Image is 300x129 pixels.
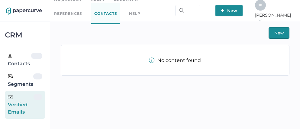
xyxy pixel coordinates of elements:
img: segments.b9481e3d.svg [8,74,13,79]
button: New [215,5,243,16]
div: No content found [149,57,201,63]
img: plus-white.e19ec114.svg [221,9,224,12]
span: [PERSON_NAME] [255,12,294,23]
i: arrow_right [258,18,262,22]
div: CRM [5,32,45,38]
img: papercurve-logo-colour.7244d18c.svg [6,8,42,15]
img: search.bf03fe8b.svg [179,8,184,13]
input: Search Workspace [176,5,200,16]
div: Segments [8,73,33,88]
span: New [274,27,284,38]
div: Contacts [8,53,31,67]
a: Contacts [91,3,120,24]
a: References [54,10,82,17]
img: person.20a629c4.svg [8,54,12,58]
img: info-tooltip-active.a952ecf1.svg [149,57,154,63]
div: help [129,10,140,17]
img: email-icon-black.c777dcea.svg [8,95,13,99]
button: New [269,27,289,39]
span: J K [258,3,263,7]
span: New [221,5,237,16]
div: Verified Emails [8,94,34,116]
